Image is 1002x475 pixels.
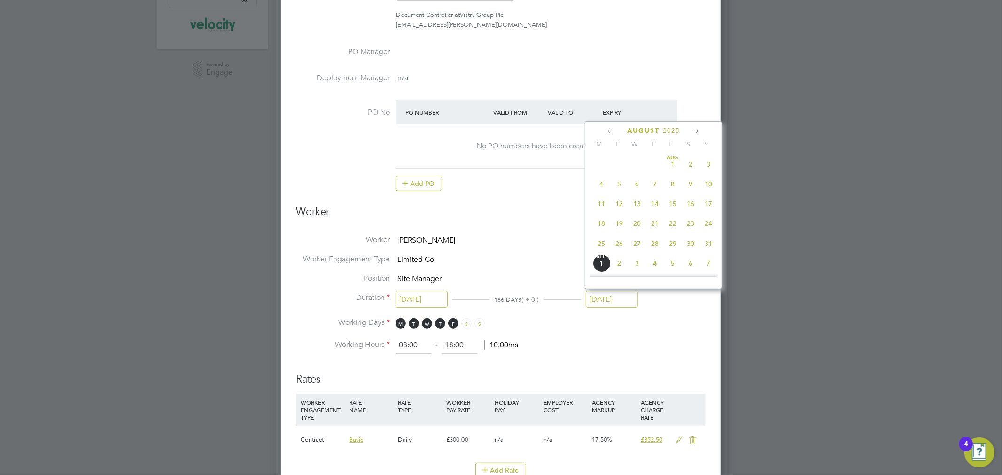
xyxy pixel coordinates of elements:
[495,436,504,444] span: n/a
[661,140,679,148] span: F
[682,155,699,173] span: 2
[403,104,491,121] div: PO Number
[494,296,521,304] span: 186 DAYS
[592,436,612,444] span: 17.50%
[296,293,390,303] label: Duration
[296,318,390,328] label: Working Days
[298,394,347,426] div: WORKER ENGAGEMENT TYPE
[697,140,715,148] span: S
[664,254,682,272] span: 5
[663,127,680,135] span: 2025
[682,254,699,272] span: 6
[546,104,601,121] div: Valid To
[422,318,432,329] span: W
[396,394,444,418] div: RATE TYPE
[397,274,442,283] span: Site Manager
[396,426,444,453] div: Daily
[699,175,717,193] span: 10
[521,295,539,304] span: ( + 0 )
[592,254,610,259] span: Sep
[682,175,699,193] span: 9
[699,215,717,232] span: 24
[592,254,610,272] span: 1
[646,235,664,253] span: 28
[296,254,390,264] label: Worker Engagement Type
[296,107,390,117] label: PO No
[396,21,547,29] span: [EMAIL_ADDRESS][PERSON_NAME][DOMAIN_NAME]
[397,73,408,83] span: n/a
[699,195,717,213] span: 17
[461,318,472,329] span: S
[682,195,699,213] span: 16
[347,394,395,418] div: RATE NAME
[397,236,455,245] span: [PERSON_NAME]
[296,340,390,350] label: Working Hours
[409,318,419,329] span: T
[664,155,682,160] span: Aug
[592,175,610,193] span: 4
[641,436,662,444] span: £352.50
[646,215,664,232] span: 21
[397,255,434,264] span: Limited Co
[699,254,717,272] span: 7
[627,127,660,135] span: August
[448,318,458,329] span: F
[296,47,390,57] label: PO Manager
[626,140,644,148] span: W
[592,215,610,232] span: 18
[349,436,363,444] span: Basic
[590,140,608,148] span: M
[444,426,492,453] div: £300.00
[396,291,448,308] input: Select one
[699,155,717,173] span: 3
[628,254,646,272] span: 3
[541,394,590,418] div: EMPLOYER COST
[474,318,485,329] span: S
[664,175,682,193] span: 8
[396,318,406,329] span: M
[610,175,628,193] span: 5
[296,363,706,386] h3: Rates
[646,254,664,272] span: 4
[608,140,626,148] span: T
[434,340,440,350] span: ‐
[600,104,655,121] div: Expiry
[628,175,646,193] span: 6
[586,291,638,308] input: Select one
[664,235,682,253] span: 29
[590,394,638,418] div: AGENCY MARKUP
[296,205,706,226] h3: Worker
[396,11,460,19] span: Document Controller at
[610,195,628,213] span: 12
[592,235,610,253] span: 25
[628,235,646,253] span: 27
[493,394,541,418] div: HOLIDAY PAY
[460,11,503,19] span: Vistry Group Plc
[638,394,671,426] div: AGENCY CHARGE RATE
[610,254,628,272] span: 2
[296,235,390,245] label: Worker
[964,437,994,467] button: Open Resource Center, 4 new notifications
[298,426,347,453] div: Contract
[610,235,628,253] span: 26
[682,235,699,253] span: 30
[664,195,682,213] span: 15
[296,73,390,83] label: Deployment Manager
[664,155,682,173] span: 1
[442,337,478,354] input: 17:00
[610,215,628,232] span: 19
[646,195,664,213] span: 14
[628,195,646,213] span: 13
[491,104,546,121] div: Valid From
[396,176,442,191] button: Add PO
[544,436,552,444] span: n/a
[964,444,968,456] div: 4
[405,141,668,151] div: No PO numbers have been created.
[628,215,646,232] span: 20
[444,394,492,418] div: WORKER PAY RATE
[699,235,717,253] span: 31
[484,340,518,350] span: 10.00hrs
[679,140,697,148] span: S
[396,337,432,354] input: 08:00
[644,140,661,148] span: T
